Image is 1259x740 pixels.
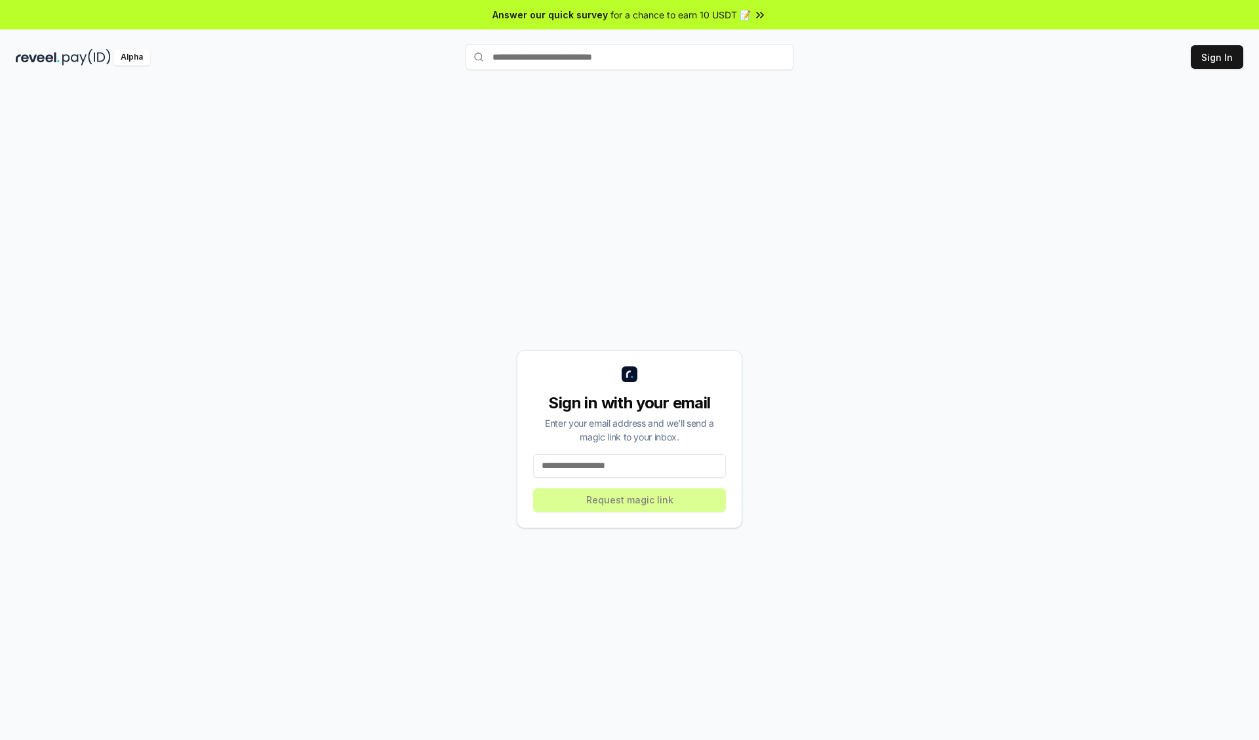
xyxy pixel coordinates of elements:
span: for a chance to earn 10 USDT 📝 [610,8,751,22]
div: Alpha [113,49,150,66]
button: Sign In [1191,45,1243,69]
img: pay_id [62,49,111,66]
div: Enter your email address and we’ll send a magic link to your inbox. [533,416,726,444]
div: Sign in with your email [533,393,726,414]
span: Answer our quick survey [492,8,608,22]
img: reveel_dark [16,49,60,66]
img: logo_small [622,366,637,382]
